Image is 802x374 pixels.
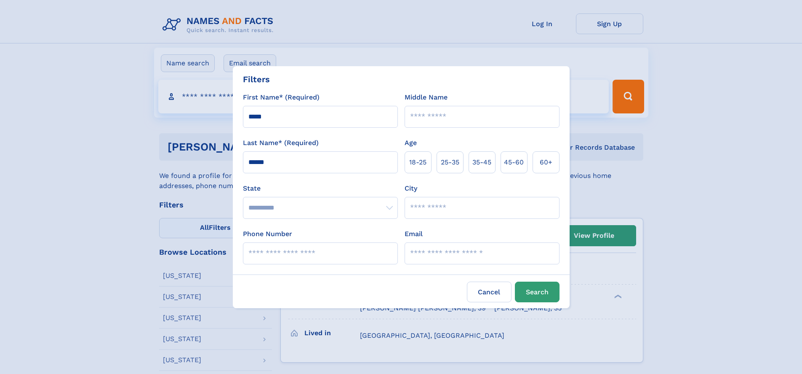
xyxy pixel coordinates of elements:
[515,282,560,302] button: Search
[405,183,417,194] label: City
[243,92,320,102] label: First Name* (Required)
[243,183,398,194] label: State
[504,157,524,167] span: 45‑60
[441,157,459,167] span: 25‑35
[472,157,491,167] span: 35‑45
[243,229,292,239] label: Phone Number
[405,229,423,239] label: Email
[467,282,512,302] label: Cancel
[405,92,448,102] label: Middle Name
[409,157,426,167] span: 18‑25
[405,138,417,148] label: Age
[243,138,319,148] label: Last Name* (Required)
[243,73,270,86] div: Filters
[540,157,552,167] span: 60+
